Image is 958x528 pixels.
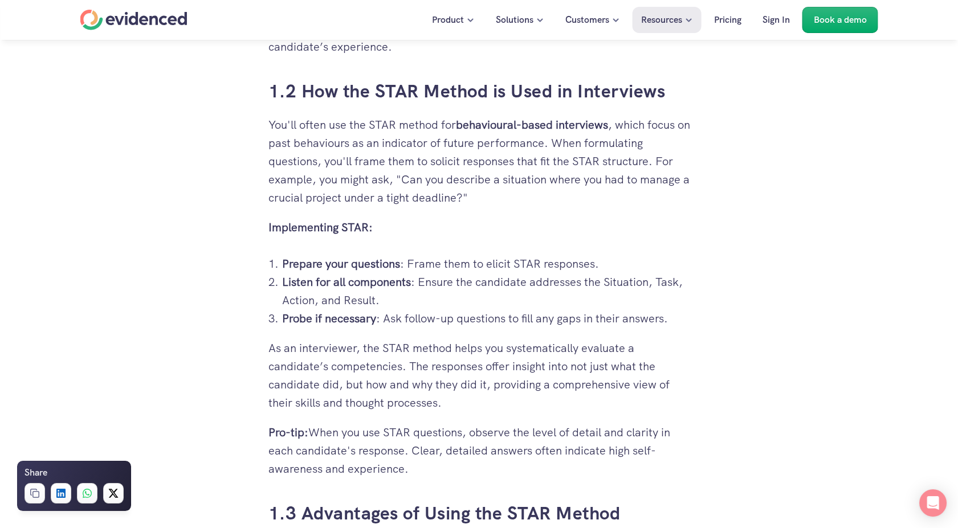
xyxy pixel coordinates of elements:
[268,220,373,235] strong: Implementing STAR:
[282,309,690,328] p: : Ask follow-up questions to fill any gaps in their answers.
[763,13,790,27] p: Sign In
[754,7,798,33] a: Sign In
[919,489,947,517] div: Open Intercom Messenger
[641,13,682,27] p: Resources
[706,7,750,33] a: Pricing
[432,13,464,27] p: Product
[496,13,533,27] p: Solutions
[282,311,376,326] strong: Probe if necessary
[282,275,411,289] strong: Listen for all components
[814,13,867,27] p: Book a demo
[25,465,47,480] h6: Share
[714,13,741,27] p: Pricing
[565,13,609,27] p: Customers
[268,425,308,440] strong: Pro-tip:
[268,423,690,478] p: When you use STAR questions, observe the level of detail and clarity in each candidate's response...
[282,255,690,273] p: : Frame them to elicit STAR responses.
[268,79,666,103] a: 1.2 How the STAR Method is Used in Interviews
[268,339,690,412] p: As an interviewer, the STAR method helps you systematically evaluate a candidate’s competencies. ...
[80,10,187,30] a: Home
[268,116,690,207] p: You'll often use the STAR method for , which focus on past behaviours as an indicator of future p...
[456,117,608,132] strong: behavioural-based interviews
[282,256,400,271] strong: Prepare your questions
[268,501,621,525] a: 1.3 Advantages of Using the STAR Method
[802,7,878,33] a: Book a demo
[282,273,690,309] p: : Ensure the candidate addresses the Situation, Task, Action, and Result.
